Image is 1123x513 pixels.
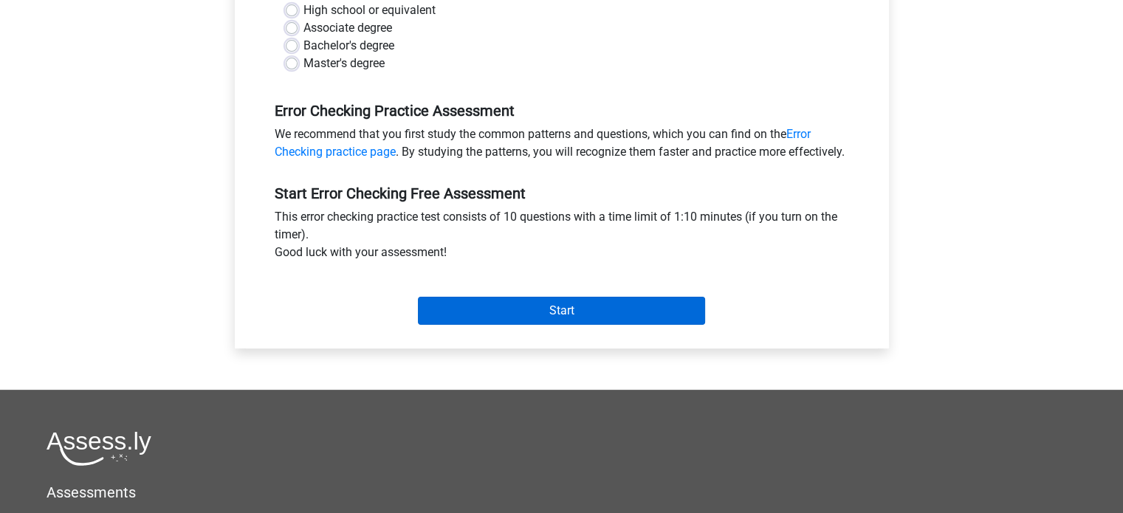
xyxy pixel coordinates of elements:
[303,37,394,55] label: Bachelor's degree
[418,297,705,325] input: Start
[47,431,151,466] img: Assessly logo
[264,208,860,267] div: This error checking practice test consists of 10 questions with a time limit of 1:10 minutes (if ...
[303,55,385,72] label: Master's degree
[264,125,860,167] div: We recommend that you first study the common patterns and questions, which you can find on the . ...
[275,102,849,120] h5: Error Checking Practice Assessment
[47,483,1076,501] h5: Assessments
[275,185,849,202] h5: Start Error Checking Free Assessment
[303,19,392,37] label: Associate degree
[303,1,436,19] label: High school or equivalent
[275,127,811,159] a: Error Checking practice page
